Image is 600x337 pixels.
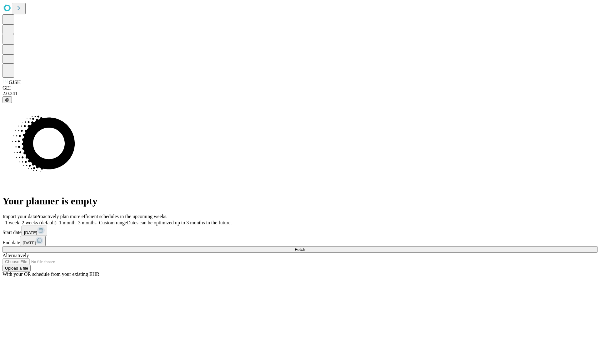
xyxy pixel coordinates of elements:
span: With your OR schedule from your existing EHR [2,271,99,277]
span: 2 weeks (default) [22,220,57,225]
button: Upload a file [2,265,31,271]
span: @ [5,97,9,102]
button: [DATE] [20,236,46,246]
span: 1 month [59,220,76,225]
span: Custom range [99,220,127,225]
span: [DATE] [24,230,37,235]
button: @ [2,96,12,103]
span: Alternatively [2,253,29,258]
span: Dates can be optimized up to 3 months in the future. [127,220,232,225]
div: End date [2,236,597,246]
button: [DATE] [22,226,47,236]
div: 2.0.241 [2,91,597,96]
span: GJSH [9,80,21,85]
span: 3 months [78,220,97,225]
span: Fetch [295,247,305,252]
span: Import your data [2,214,36,219]
span: 1 week [5,220,19,225]
span: Proactively plan more efficient schedules in the upcoming weeks. [36,214,167,219]
span: [DATE] [22,241,36,245]
div: Start date [2,226,597,236]
button: Fetch [2,246,597,253]
h1: Your planner is empty [2,195,597,207]
div: GEI [2,85,597,91]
